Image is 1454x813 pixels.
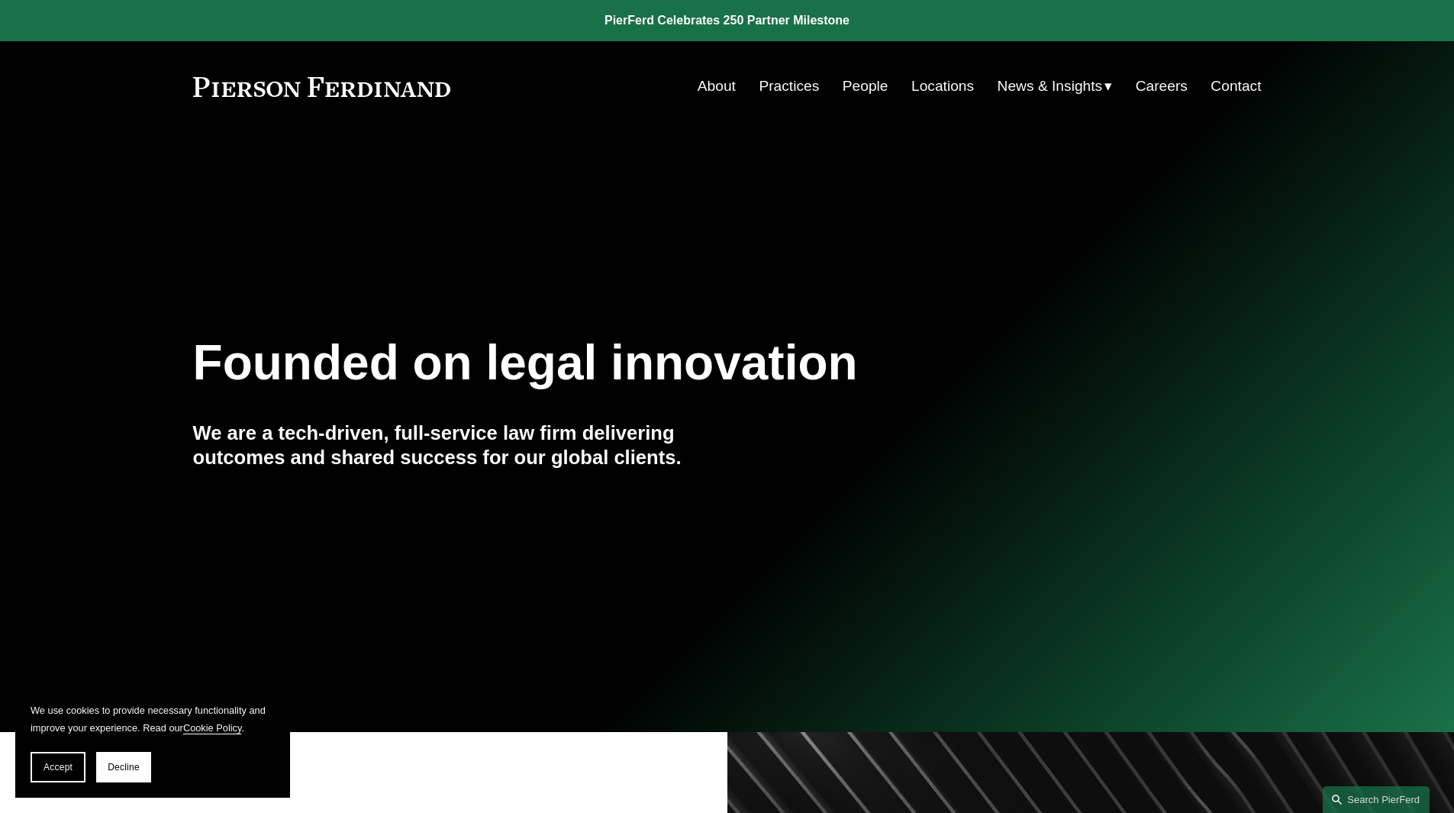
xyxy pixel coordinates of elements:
[1211,72,1261,101] a: Contact
[759,72,819,101] a: Practices
[15,686,290,798] section: Cookie banner
[698,72,736,101] a: About
[843,72,888,101] a: People
[998,72,1113,101] a: folder dropdown
[31,702,275,737] p: We use cookies to provide necessary functionality and improve your experience. Read our .
[911,72,974,101] a: Locations
[193,335,1084,391] h1: Founded on legal innovation
[96,752,151,782] button: Decline
[183,722,242,734] a: Cookie Policy
[1136,72,1188,101] a: Careers
[1323,786,1430,813] a: Search this site
[44,762,73,773] span: Accept
[108,762,140,773] span: Decline
[998,73,1103,100] span: News & Insights
[31,752,85,782] button: Accept
[193,421,727,470] h4: We are a tech-driven, full-service law firm delivering outcomes and shared success for our global...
